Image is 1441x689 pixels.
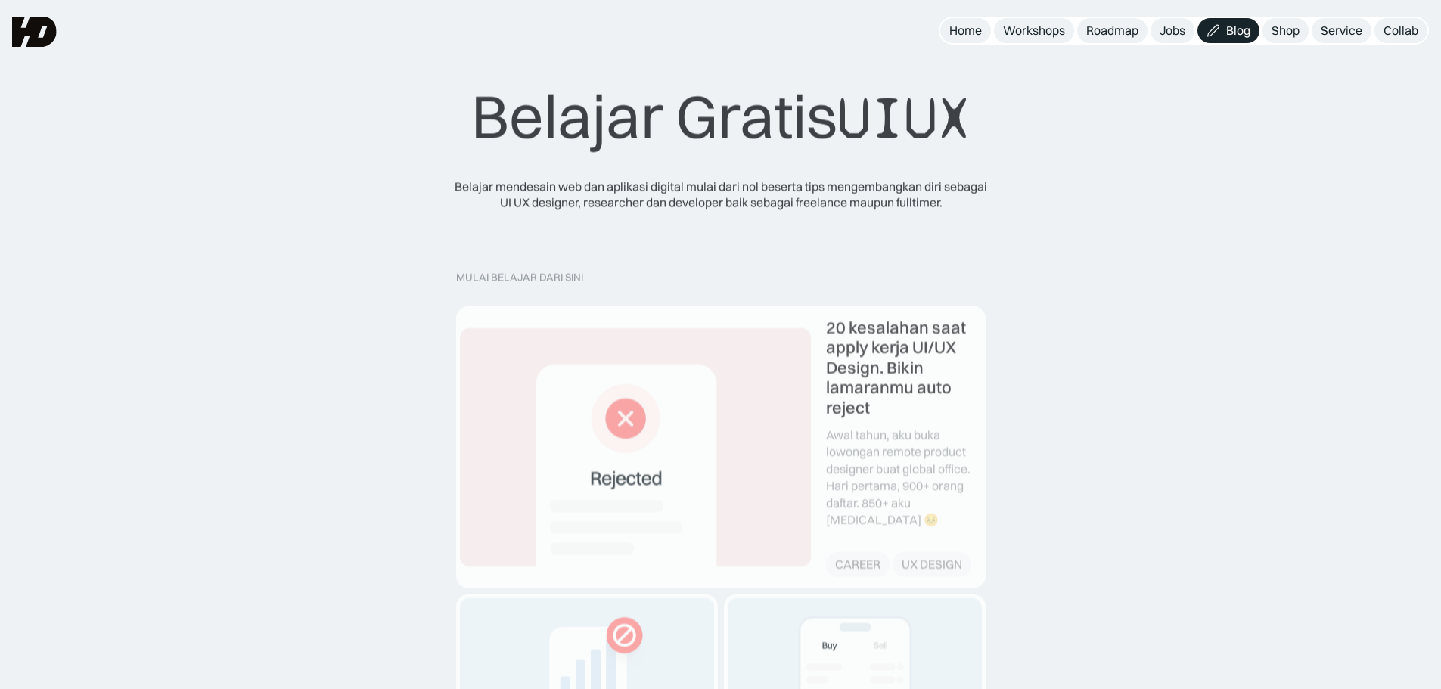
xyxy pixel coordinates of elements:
a: Service [1312,18,1371,43]
div: Jobs [1160,23,1185,39]
a: Shop [1262,18,1309,43]
div: Blog [1226,23,1250,39]
div: MULAI BELAJAR DARI SINI [456,271,986,284]
a: Collab [1374,18,1427,43]
div: Belajar mendesain web dan aplikasi digital mulai dari nol beserta tips mengembangkan diri sebagai... [449,178,993,210]
div: Home [949,23,982,39]
a: Home [940,18,991,43]
div: Shop [1272,23,1300,39]
a: Roadmap [1077,18,1148,43]
a: Blog [1197,18,1259,43]
div: Workshops [1003,23,1065,39]
span: UIUX [837,82,971,154]
a: Workshops [994,18,1074,43]
div: Roadmap [1086,23,1138,39]
div: Collab [1384,23,1418,39]
div: Belajar Gratis [471,79,971,154]
a: Jobs [1151,18,1194,43]
div: Service [1321,23,1362,39]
